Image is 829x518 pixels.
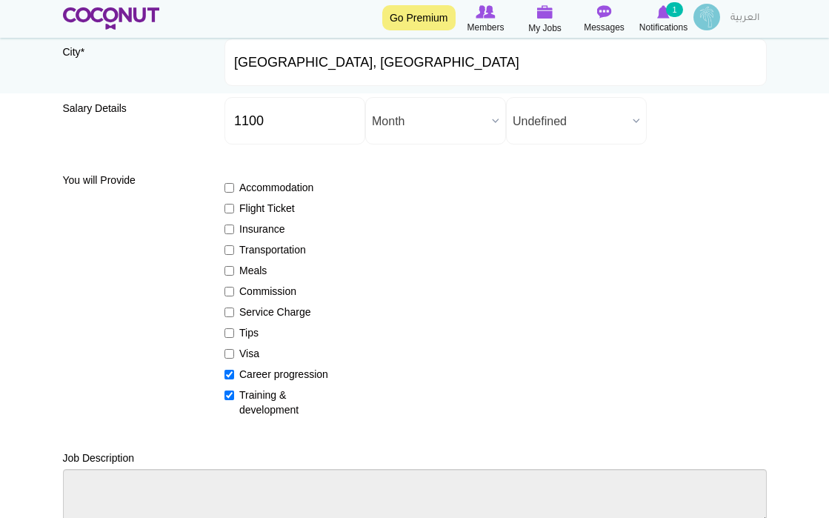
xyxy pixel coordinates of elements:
input: Transportation [224,245,234,255]
span: My Jobs [528,21,562,36]
input: Visa [224,349,234,359]
input: Insurance [224,225,234,234]
label: Training & development [224,388,333,417]
input: Career progression [224,370,234,379]
img: Notifications [657,5,670,19]
input: Meals [224,266,234,276]
a: My Jobs My Jobs [516,4,575,36]
label: Insurance [224,222,333,236]
label: Job Description [63,451,135,465]
label: Service Charge [224,305,333,319]
a: Go Premium [382,5,456,30]
span: This field is required. [81,46,84,58]
label: Flight Ticket [224,201,333,216]
span: Messages [584,20,625,35]
span: Salary Details [63,102,127,114]
label: Accommodation [224,180,333,195]
span: Undefined [513,98,627,145]
label: Transportation [224,242,333,257]
label: You will Provide [63,173,204,187]
input: Salary in USD [224,97,365,145]
input: Flight Ticket [224,204,234,213]
label: Commission [224,284,333,299]
a: العربية [723,4,767,33]
a: Messages Messages [575,4,634,35]
span: Notifications [639,20,687,35]
span: Month [372,98,486,145]
a: Browse Members Members [456,4,516,35]
input: Training & development [224,391,234,400]
a: Notifications Notifications 1 [634,4,693,35]
label: Tips [224,325,333,340]
label: Career progression [224,367,333,382]
label: Visa [224,346,333,361]
span: Members [467,20,504,35]
img: My Jobs [537,5,553,19]
img: Browse Members [476,5,495,19]
input: Accommodation [224,183,234,193]
label: Meals [224,263,333,278]
img: Messages [597,5,612,19]
input: Tips [224,328,234,338]
input: Service Charge [224,308,234,317]
label: City [63,44,204,70]
img: Home [63,7,160,30]
input: Commission [224,287,234,296]
small: 1 [666,2,682,17]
